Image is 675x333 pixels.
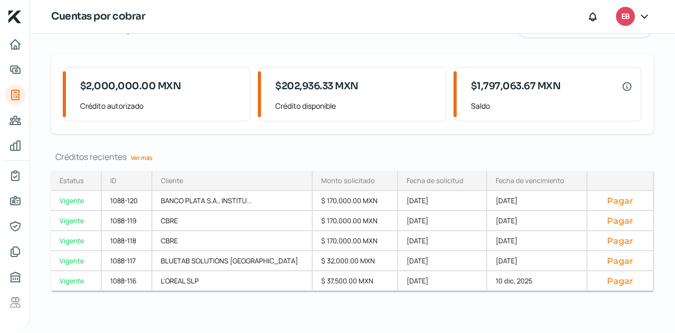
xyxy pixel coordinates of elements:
[102,191,152,211] div: 1088-120
[5,191,26,212] a: Información general
[5,267,26,288] a: Buró de crédito
[313,191,398,211] div: $ 170,000.00 MXN
[127,149,157,166] a: Ver más
[398,211,487,231] div: [DATE]
[275,99,437,112] span: Crédito disponible
[51,9,145,24] h1: Cuentas por cobrar
[398,251,487,271] div: [DATE]
[102,271,152,291] div: 1088-116
[152,271,313,291] div: L'OREAL SLP
[398,191,487,211] div: [DATE]
[51,151,654,163] div: Créditos recientes
[313,231,398,251] div: $ 170,000.00 MXN
[621,11,630,23] span: EB
[5,59,26,80] a: Adelantar facturas
[51,271,102,291] a: Vigente
[398,271,487,291] div: [DATE]
[80,99,242,112] span: Crédito autorizado
[5,241,26,262] a: Documentos
[471,79,561,93] span: $1,797,063.67 MXN
[275,79,359,93] span: $202,936.33 MXN
[5,216,26,237] a: Representantes
[51,251,102,271] a: Vigente
[487,191,587,211] div: [DATE]
[313,211,398,231] div: $ 170,000.00 MXN
[487,251,587,271] div: [DATE]
[5,84,26,106] a: Tus créditos
[51,191,102,211] a: Vigente
[161,176,183,185] div: Cliente
[152,251,313,271] div: BLUETAB SOLUTIONS [GEOGRAPHIC_DATA]
[321,176,375,185] div: Monto solicitado
[398,231,487,251] div: [DATE]
[496,176,564,185] div: Fecha de vencimiento
[596,195,644,206] button: Pagar
[5,165,26,186] a: Mi contrato
[471,99,632,112] span: Saldo
[110,176,117,185] div: ID
[596,235,644,246] button: Pagar
[51,231,102,251] a: Vigente
[152,211,313,231] div: CBRE
[51,211,102,231] a: Vigente
[487,271,587,291] div: 10 dic, 2025
[407,176,464,185] div: Fecha de solicitud
[487,211,587,231] div: [DATE]
[487,231,587,251] div: [DATE]
[102,251,152,271] div: 1088-117
[5,135,26,156] a: Mis finanzas
[313,251,398,271] div: $ 32,000.00 MXN
[596,255,644,266] button: Pagar
[80,79,181,93] span: $2,000,000.00 MXN
[596,275,644,286] button: Pagar
[5,110,26,131] a: Pago a proveedores
[60,176,84,185] div: Estatus
[5,292,26,313] a: Referencias
[102,231,152,251] div: 1088-118
[313,271,398,291] div: $ 37,500.00 MXN
[152,191,313,211] div: BANCO PLATA S.A., INSTITU...
[596,215,644,226] button: Pagar
[152,231,313,251] div: CBRE
[102,211,152,231] div: 1088-119
[5,34,26,55] a: Inicio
